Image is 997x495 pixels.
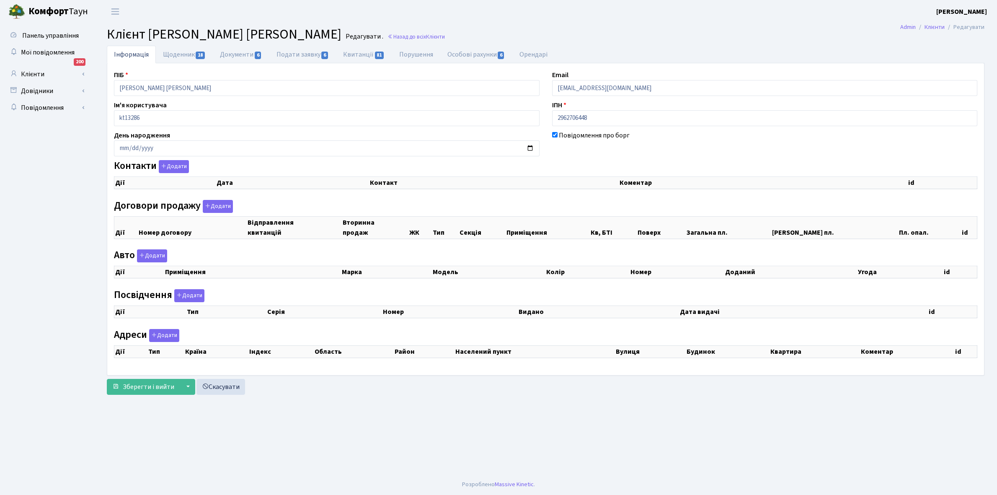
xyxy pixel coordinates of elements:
th: Дії [114,216,138,238]
th: Населений пункт [455,345,615,358]
label: Контакти [114,160,189,173]
a: Подати заявку [269,46,336,63]
span: Клієнт [PERSON_NAME] [PERSON_NAME] [107,25,341,44]
button: Посвідчення [174,289,204,302]
a: Назад до всіхКлієнти [387,33,445,41]
th: Квартира [770,345,860,358]
span: 6 [321,52,328,59]
a: Довідники [4,83,88,99]
th: Номер [630,266,724,278]
th: Відправлення квитанцій [247,216,342,238]
a: Massive Kinetic [495,480,534,489]
a: Документи [213,46,269,63]
th: Вторинна продаж [342,216,409,238]
a: Додати [157,159,189,174]
label: Договори продажу [114,200,233,213]
a: Щоденник [156,46,213,63]
th: Тип [432,216,459,238]
a: Орендарі [512,46,555,63]
a: Інформація [107,46,156,63]
th: Контакт [369,177,619,189]
a: Повідомлення [4,99,88,116]
small: Редагувати . [344,33,383,41]
th: id [961,216,977,238]
th: id [954,345,977,358]
th: Країна [184,345,248,358]
span: Зберегти і вийти [123,382,174,391]
th: Дата видачі [679,306,928,318]
button: Договори продажу [203,200,233,213]
a: Додати [172,288,204,302]
span: 81 [375,52,384,59]
a: Клієнти [925,23,945,31]
button: Адреси [149,329,179,342]
a: Порушення [392,46,440,63]
label: ІПН [552,100,566,110]
img: logo.png [8,3,25,20]
a: [PERSON_NAME] [936,7,987,17]
th: Видано [518,306,679,318]
th: [PERSON_NAME] пл. [771,216,898,238]
b: Комфорт [28,5,69,18]
th: Доданий [724,266,858,278]
th: Тип [147,345,185,358]
th: Модель [432,266,546,278]
th: Дії [114,177,216,189]
th: Дії [114,266,164,278]
button: Зберегти і вийти [107,379,180,395]
th: Дії [114,306,186,318]
button: Переключити навігацію [105,5,126,18]
a: Мої повідомлення200 [4,44,88,61]
th: Загальна пл. [686,216,771,238]
th: Індекс [248,345,313,358]
th: Коментар [619,177,908,189]
span: 6 [498,52,504,59]
th: Поверх [637,216,686,238]
th: Приміщення [164,266,341,278]
th: Марка [341,266,432,278]
label: День народження [114,130,170,140]
span: 18 [196,52,205,59]
th: Приміщення [506,216,590,238]
label: Ім'я користувача [114,100,167,110]
span: Таун [28,5,88,19]
button: Контакти [159,160,189,173]
th: Угода [857,266,943,278]
th: Кв, БТІ [590,216,637,238]
th: id [943,266,977,278]
label: Авто [114,249,167,262]
div: 200 [74,58,85,66]
span: Клієнти [426,33,445,41]
span: Мої повідомлення [21,48,75,57]
a: Додати [201,198,233,213]
a: Клієнти [4,66,88,83]
th: ЖК [408,216,432,238]
th: id [928,306,977,318]
th: Район [394,345,454,358]
button: Авто [137,249,167,262]
a: Додати [135,248,167,263]
a: Квитанції [336,46,392,63]
th: Дата [216,177,369,189]
th: Область [314,345,394,358]
th: Вулиця [615,345,686,358]
label: Посвідчення [114,289,204,302]
th: Коментар [860,345,954,358]
th: Дії [114,345,147,358]
li: Редагувати [945,23,984,32]
th: Номер договору [138,216,246,238]
label: ПІБ [114,70,128,80]
a: Admin [900,23,916,31]
a: Особові рахунки [440,46,512,63]
a: Панель управління [4,27,88,44]
a: Скасувати [196,379,245,395]
label: Адреси [114,329,179,342]
b: [PERSON_NAME] [936,7,987,16]
th: id [907,177,977,189]
span: 6 [255,52,261,59]
label: Повідомлення про борг [559,130,630,140]
a: Додати [147,327,179,342]
th: Будинок [686,345,770,358]
th: Серія [266,306,382,318]
th: Номер [382,306,518,318]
